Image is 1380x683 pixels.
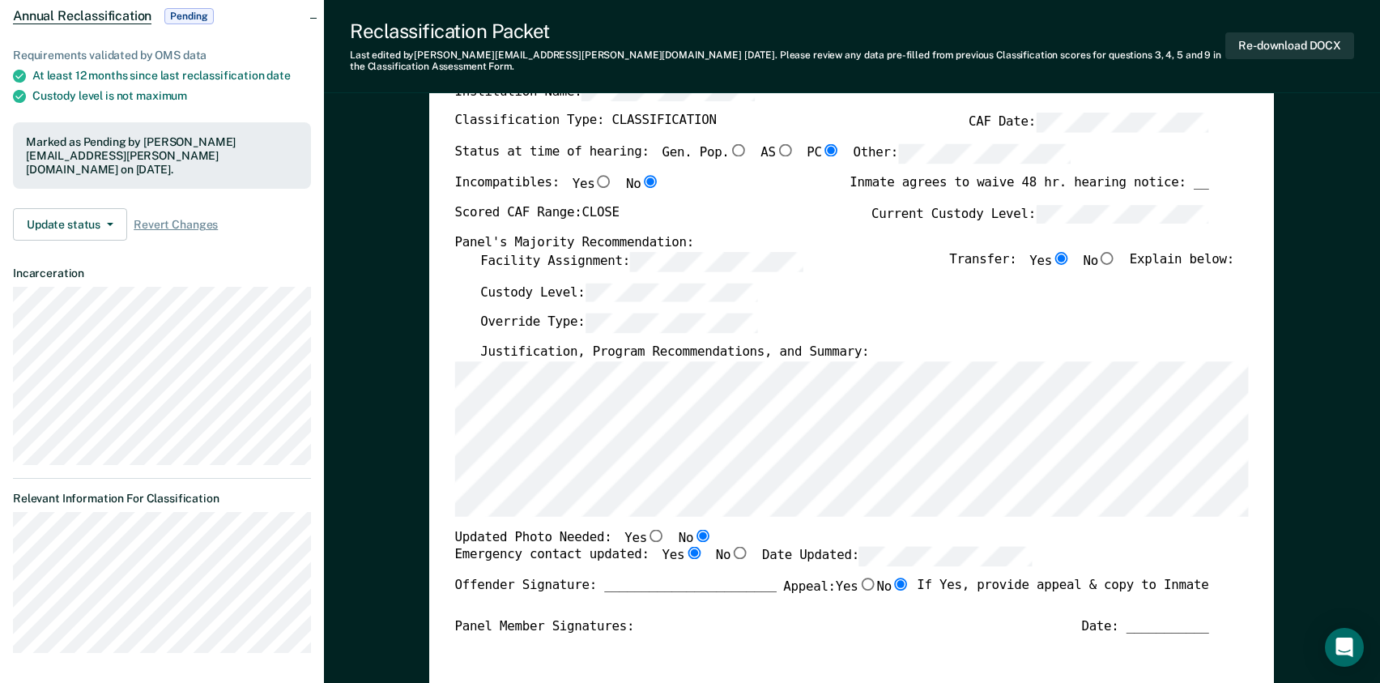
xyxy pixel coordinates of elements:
[822,143,841,156] input: PC
[481,283,759,302] label: Custody Level:
[1084,251,1117,271] label: No
[761,143,794,163] label: AS
[647,528,666,541] input: Yes
[134,218,218,232] span: Revert Changes
[730,143,748,156] input: Gen. Pop.
[586,314,758,333] input: Override Type:
[1082,618,1209,635] div: Date: ___________
[641,175,660,188] input: No
[877,578,910,595] label: No
[630,251,803,271] input: Facility Assignment:
[1036,204,1208,224] input: Current Custody Level:
[481,251,803,271] label: Facility Assignment:
[266,69,290,82] span: date
[32,89,311,103] div: Custody level is not
[685,547,704,560] input: Yes
[626,175,659,193] label: No
[455,175,660,204] div: Incompatibles:
[1036,113,1208,132] input: CAF Date:
[13,208,127,241] button: Update status
[836,578,877,595] label: Yes
[850,175,1209,204] div: Inmate agrees to waive 48 hr. hearing notice: __
[871,204,1208,224] label: Current Custody Level:
[892,578,910,591] input: No
[762,547,1032,566] label: Date Updated:
[582,82,755,101] input: Institution Name:
[969,113,1208,132] label: CAF Date:
[481,344,870,361] label: Justification, Program Recommendations, and Summary:
[662,143,748,163] label: Gen. Pop.
[455,578,1209,618] div: Offender Signature: _______________________ If Yes, provide appeal & copy to Inmate
[858,578,877,591] input: Yes
[586,283,758,302] input: Custody Level:
[716,547,749,566] label: No
[136,89,187,102] span: maximum
[13,492,311,506] dt: Relevant Information For Classification
[13,267,311,280] dt: Incarceration
[898,143,1071,163] input: Other:
[164,8,213,24] span: Pending
[1030,251,1071,271] label: Yes
[26,135,298,176] div: Marked as Pending by [PERSON_NAME][EMAIL_ADDRESS][PERSON_NAME][DOMAIN_NAME] on [DATE].
[679,528,712,546] label: No
[776,143,794,156] input: AS
[662,547,704,566] label: Yes
[455,235,1209,252] div: Panel's Majority Recommendation:
[455,143,1071,174] div: Status at time of hearing:
[32,69,311,83] div: At least 12 months since last reclassification
[573,175,614,193] label: Yes
[744,49,775,61] span: [DATE]
[1098,251,1117,264] input: No
[1325,628,1364,667] div: Open Intercom Messenger
[854,143,1071,163] label: Other:
[13,8,151,24] span: Annual Reclassification
[455,82,755,101] label: Institution Name:
[784,578,910,607] label: Appeal:
[1225,32,1354,59] button: Re-download DOCX
[694,528,713,541] input: No
[455,204,620,224] label: Scored CAF Range: CLOSE
[350,19,1225,43] div: Reclassification Packet
[859,547,1032,566] input: Date Updated:
[455,618,635,635] div: Panel Member Signatures:
[1052,251,1071,264] input: Yes
[13,49,311,62] div: Requirements validated by OMS data
[455,113,717,132] label: Classification Type: CLASSIFICATION
[625,528,667,546] label: Yes
[455,547,1033,578] div: Emergency contact updated:
[595,175,614,188] input: Yes
[455,528,712,546] div: Updated Photo Needed:
[950,251,1235,282] div: Transfer: Explain below:
[350,49,1225,73] div: Last edited by [PERSON_NAME][EMAIL_ADDRESS][PERSON_NAME][DOMAIN_NAME] . Please review any data pr...
[731,547,750,560] input: No
[481,314,759,333] label: Override Type:
[807,143,841,163] label: PC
